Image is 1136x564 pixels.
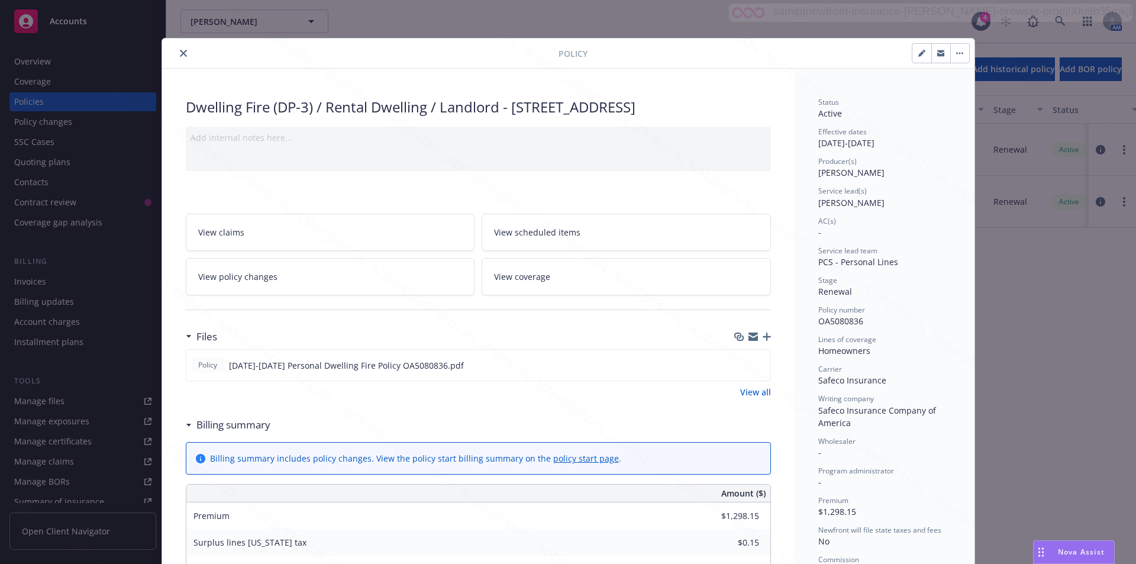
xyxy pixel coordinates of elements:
a: View claims [186,214,475,251]
span: Homeowners [818,345,870,356]
button: close [176,46,191,60]
div: Add internal notes here... [191,131,766,144]
span: Program administrator [818,466,894,476]
span: Policy number [818,305,865,315]
span: Policy [196,360,220,370]
span: Surplus lines [US_STATE] tax [193,537,306,548]
button: Nova Assist [1033,540,1115,564]
input: 0.00 [689,507,766,525]
span: Carrier [818,364,842,374]
div: Billing summary [186,417,270,433]
a: policy start page [553,453,619,464]
div: Dwelling Fire (DP-3) / Rental Dwelling / Landlord - [STREET_ADDRESS] [186,97,771,117]
button: preview file [755,359,766,372]
div: Billing summary includes policy changes. View the policy start billing summary on the . [210,452,621,465]
span: View scheduled items [494,226,580,239]
span: View policy changes [198,270,277,283]
span: - [818,476,821,488]
span: Stage [818,275,837,285]
span: - [818,447,821,458]
a: View all [740,386,771,398]
span: - [818,227,821,238]
span: Policy [559,47,588,60]
div: [DATE] - [DATE] [818,127,951,149]
span: OA5080836 [818,315,863,327]
div: Drag to move [1034,541,1048,563]
h3: Files [196,329,217,344]
span: Status [818,97,839,107]
span: No [818,536,830,547]
span: [PERSON_NAME] [818,197,885,208]
span: Producer(s) [818,156,857,166]
span: Nova Assist [1058,547,1105,557]
span: Safeco Insurance Company of America [818,405,938,428]
a: View coverage [482,258,771,295]
span: Lines of coverage [818,334,876,344]
div: Files [186,329,217,344]
span: Safeco Insurance [818,375,886,386]
span: Amount ($) [721,487,766,499]
input: 0.00 [689,534,766,552]
span: Service lead team [818,246,877,256]
span: Effective dates [818,127,867,137]
span: PCS - Personal Lines [818,256,898,268]
span: View coverage [494,270,550,283]
span: Wholesaler [818,436,856,446]
span: Writing company [818,394,874,404]
span: $1,298.15 [818,506,856,517]
button: download file [736,359,745,372]
span: Premium [193,510,230,521]
span: Premium [818,495,848,505]
h3: Billing summary [196,417,270,433]
span: Service lead(s) [818,186,867,196]
span: [PERSON_NAME] [818,167,885,178]
a: View scheduled items [482,214,771,251]
span: Newfront will file state taxes and fees [818,525,941,535]
a: View policy changes [186,258,475,295]
span: Active [818,108,842,119]
span: AC(s) [818,216,836,226]
span: Renewal [818,286,852,297]
span: View claims [198,226,244,239]
span: [DATE]-[DATE] Personal Dwelling Fire Policy OA5080836.pdf [229,359,464,372]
